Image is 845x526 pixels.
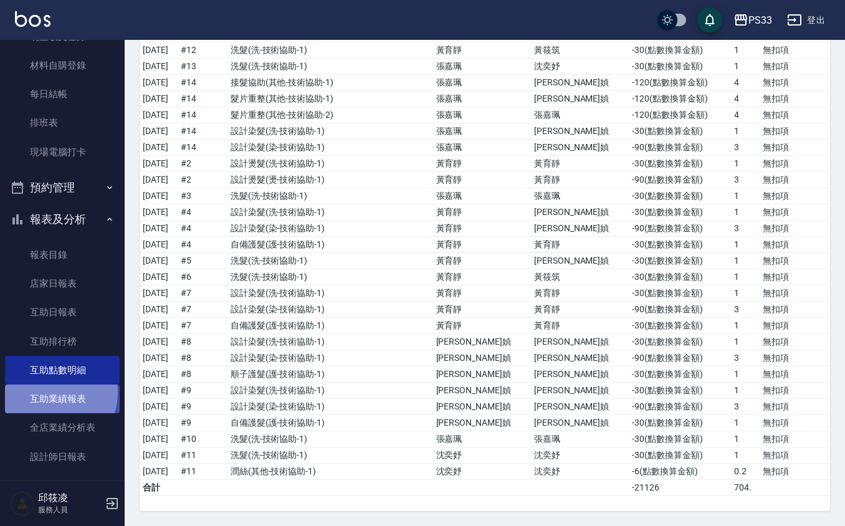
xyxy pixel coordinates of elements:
[629,75,731,91] td: -120 ( 點數換算金額 )
[433,140,531,156] td: 張嘉珮
[531,237,629,253] td: 黃育靜
[227,204,433,221] td: 設計染髮 ( 洗-技術協助-1 )
[731,480,760,496] td: 704.
[227,334,433,350] td: 設計染髮 ( 洗-技術協助-1 )
[433,334,531,350] td: [PERSON_NAME]媜
[178,172,227,188] td: # 2
[227,156,433,172] td: 設計燙髮 ( 洗-技術協助-1 )
[140,253,178,269] td: [DATE]
[227,91,433,107] td: 髮片重整 ( 其他-技術協助-1 )
[760,464,830,480] td: 無扣項
[178,415,227,431] td: # 9
[15,11,50,27] img: Logo
[227,42,433,59] td: 洗髮 ( 洗-技術協助-1 )
[140,42,178,59] td: [DATE]
[731,91,760,107] td: 4
[531,172,629,188] td: 黃育靜
[178,399,227,415] td: # 9
[731,107,760,123] td: 4
[531,415,629,431] td: [PERSON_NAME]媜
[731,431,760,447] td: 1
[140,91,178,107] td: [DATE]
[629,318,731,334] td: -30 ( 點數換算金額 )
[433,91,531,107] td: 張嘉珮
[731,172,760,188] td: 3
[140,140,178,156] td: [DATE]
[227,237,433,253] td: 自備護髮 ( 護-技術協助-1 )
[531,204,629,221] td: [PERSON_NAME]媜
[760,399,830,415] td: 無扣項
[748,12,772,28] div: PS33
[629,447,731,464] td: -30 ( 點數換算金額 )
[140,480,178,496] td: 合計
[140,123,178,140] td: [DATE]
[227,399,433,415] td: 設計染髮 ( 染-技術協助-1 )
[760,107,830,123] td: 無扣項
[760,237,830,253] td: 無扣項
[629,399,731,415] td: -90 ( 點數換算金額 )
[629,107,731,123] td: -120 ( 點數換算金額 )
[433,156,531,172] td: 黃育靜
[531,188,629,204] td: 張嘉珮
[227,366,433,383] td: 順子護髮 ( 護-技術協助-1 )
[140,204,178,221] td: [DATE]
[178,237,227,253] td: # 4
[433,204,531,221] td: 黃育靜
[629,172,731,188] td: -90 ( 點數換算金額 )
[178,318,227,334] td: # 7
[731,285,760,302] td: 1
[5,138,120,166] a: 現場電腦打卡
[760,156,830,172] td: 無扣項
[629,156,731,172] td: -30 ( 點數換算金額 )
[178,431,227,447] td: # 10
[140,59,178,75] td: [DATE]
[178,107,227,123] td: # 14
[5,241,120,269] a: 報表目錄
[629,285,731,302] td: -30 ( 點數換算金額 )
[140,464,178,480] td: [DATE]
[178,221,227,237] td: # 4
[629,204,731,221] td: -30 ( 點數換算金額 )
[531,253,629,269] td: [PERSON_NAME]媜
[531,366,629,383] td: [PERSON_NAME]媜
[227,431,433,447] td: 洗髮 ( 洗-技術協助-1 )
[140,334,178,350] td: [DATE]
[782,9,830,32] button: 登出
[227,59,433,75] td: 洗髮 ( 洗-技術協助-1 )
[629,334,731,350] td: -30 ( 點數換算金額 )
[433,237,531,253] td: 黃育靜
[629,366,731,383] td: -30 ( 點數換算金額 )
[531,269,629,285] td: 黃筱筑
[760,334,830,350] td: 無扣項
[140,237,178,253] td: [DATE]
[140,188,178,204] td: [DATE]
[629,350,731,366] td: -90 ( 點數換算金額 )
[227,269,433,285] td: 洗髮 ( 洗-技術協助-1 )
[531,334,629,350] td: [PERSON_NAME]媜
[178,366,227,383] td: # 8
[760,123,830,140] td: 無扣項
[5,471,120,500] a: 設計師業績分析表
[731,350,760,366] td: 3
[731,447,760,464] td: 1
[629,91,731,107] td: -120 ( 點數換算金額 )
[140,75,178,91] td: [DATE]
[178,123,227,140] td: # 14
[731,253,760,269] td: 1
[5,80,120,108] a: 每日結帳
[433,269,531,285] td: 黃育靜
[227,302,433,318] td: 設計染髮 ( 染-技術協助-1 )
[5,171,120,204] button: 預約管理
[178,42,227,59] td: # 12
[531,59,629,75] td: 沈奕妤
[5,356,120,385] a: 互助點數明細
[227,350,433,366] td: 設計染髮 ( 染-技術協助-1 )
[731,415,760,431] td: 1
[178,75,227,91] td: # 14
[760,140,830,156] td: 無扣項
[531,431,629,447] td: 張嘉珮
[760,204,830,221] td: 無扣項
[5,269,120,298] a: 店家日報表
[760,269,830,285] td: 無扣項
[731,302,760,318] td: 3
